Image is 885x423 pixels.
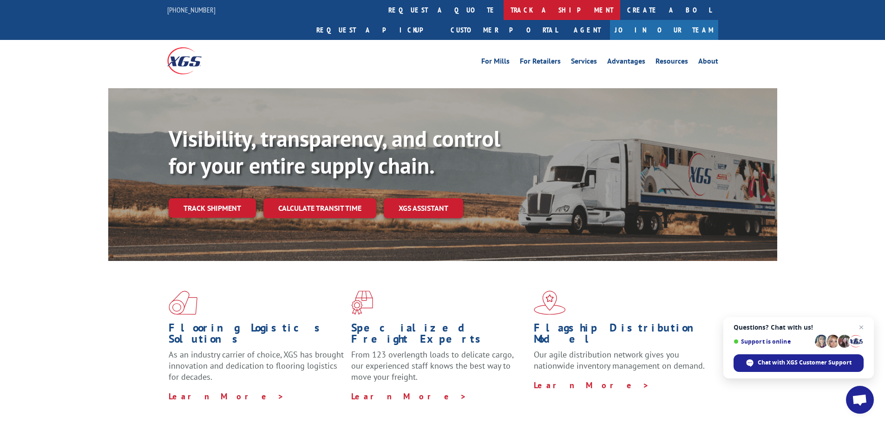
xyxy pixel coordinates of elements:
[734,324,864,331] span: Questions? Chat with us!
[351,322,527,349] h1: Specialized Freight Experts
[169,322,344,349] h1: Flooring Logistics Solutions
[169,198,256,218] a: Track shipment
[607,58,645,68] a: Advantages
[534,291,566,315] img: xgs-icon-flagship-distribution-model-red
[846,386,874,414] div: Open chat
[309,20,444,40] a: Request a pickup
[856,322,867,333] span: Close chat
[351,349,527,390] p: From 123 overlength loads to delicate cargo, our experienced staff knows the best way to move you...
[481,58,510,68] a: For Mills
[698,58,718,68] a: About
[169,391,284,402] a: Learn More >
[169,124,500,180] b: Visibility, transparency, and control for your entire supply chain.
[564,20,610,40] a: Agent
[610,20,718,40] a: Join Our Team
[351,391,467,402] a: Learn More >
[169,291,197,315] img: xgs-icon-total-supply-chain-intelligence-red
[534,380,649,390] a: Learn More >
[167,5,216,14] a: [PHONE_NUMBER]
[758,358,852,367] span: Chat with XGS Customer Support
[534,322,709,349] h1: Flagship Distribution Model
[571,58,597,68] a: Services
[263,198,376,218] a: Calculate transit time
[656,58,688,68] a: Resources
[384,198,463,218] a: XGS ASSISTANT
[444,20,564,40] a: Customer Portal
[734,354,864,372] div: Chat with XGS Customer Support
[534,349,705,371] span: Our agile distribution network gives you nationwide inventory management on demand.
[734,338,812,345] span: Support is online
[520,58,561,68] a: For Retailers
[351,291,373,315] img: xgs-icon-focused-on-flooring-red
[169,349,344,382] span: As an industry carrier of choice, XGS has brought innovation and dedication to flooring logistics...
